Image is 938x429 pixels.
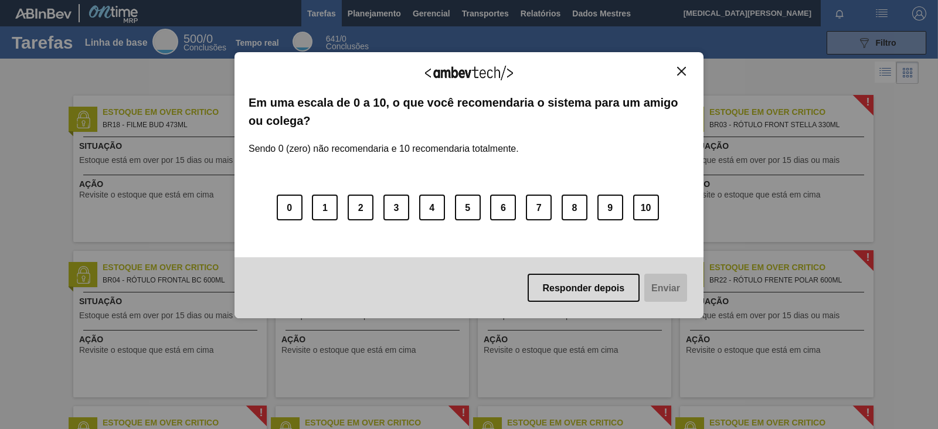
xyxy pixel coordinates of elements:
button: 0 [277,195,303,220]
font: 10 [641,202,651,212]
font: 2 [358,202,363,212]
font: Sendo 0 (zero) não recomendaria e 10 recomendaria totalmente. [249,144,519,154]
img: Fechar [677,67,686,76]
button: Responder depois [528,274,640,302]
font: 3 [394,202,399,212]
font: Responder depois [543,282,625,292]
font: 9 [607,202,613,212]
font: 5 [465,202,470,212]
font: Em uma escala de 0 a 10, o que você recomendaria o sistema para um amigo ou colega? [249,96,678,127]
button: 3 [383,195,409,220]
font: 4 [429,202,434,212]
button: 6 [490,195,516,220]
font: 6 [501,202,506,212]
button: 9 [597,195,623,220]
button: 2 [348,195,373,220]
button: 4 [419,195,445,220]
button: 5 [455,195,481,220]
font: 8 [572,202,577,212]
button: 10 [633,195,659,220]
font: 7 [536,202,542,212]
img: Logotipo Ambevtech [425,66,513,80]
button: 7 [526,195,552,220]
button: 1 [312,195,338,220]
button: Fechar [674,66,689,76]
font: 0 [287,202,292,212]
font: 1 [322,202,328,212]
button: 8 [562,195,587,220]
